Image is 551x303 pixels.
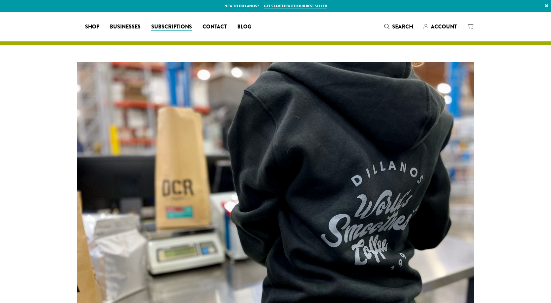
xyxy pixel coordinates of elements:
a: Search [379,21,418,32]
span: Account [431,23,457,30]
span: Shop [85,23,99,31]
span: Search [392,23,413,30]
span: Businesses [110,23,141,31]
span: Subscriptions [151,23,192,31]
span: Blog [237,23,251,31]
a: Get started with our best seller [264,3,327,9]
a: Shop [80,22,105,32]
span: Contact [203,23,227,31]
